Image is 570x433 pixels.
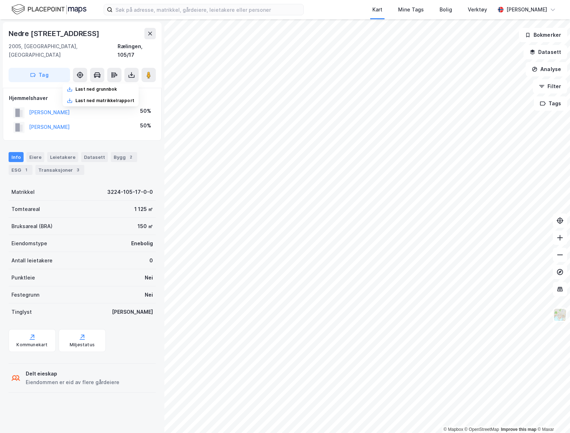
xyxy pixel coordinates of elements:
div: 150 ㎡ [138,222,153,231]
div: Verktøy [468,5,487,14]
img: Z [553,308,567,322]
div: Nedre [STREET_ADDRESS] [9,28,101,39]
div: Nei [145,273,153,282]
div: Hjemmelshaver [9,94,155,102]
img: logo.f888ab2527a4732fd821a326f86c7f29.svg [11,3,86,16]
div: Kommunekart [16,342,48,348]
div: 0 [149,256,153,265]
div: [PERSON_NAME] [112,308,153,316]
div: Festegrunn [11,291,39,299]
div: 2 [127,153,134,161]
div: Bygg [111,152,137,162]
div: Transaksjoner [35,165,84,175]
div: 2005, [GEOGRAPHIC_DATA], [GEOGRAPHIC_DATA] [9,42,118,59]
div: 3224-105-17-0-0 [107,188,153,196]
a: Improve this map [501,427,536,432]
div: Tomteareal [11,205,40,213]
button: Tag [9,68,70,82]
div: Rælingen, 105/17 [118,42,156,59]
div: [PERSON_NAME] [506,5,547,14]
div: Nei [145,291,153,299]
div: Eiendommen er eid av flere gårdeiere [26,378,119,387]
button: Datasett [524,45,567,59]
div: Miljøstatus [70,342,95,348]
div: Info [9,152,24,162]
div: 50% [140,107,151,115]
button: Tags [534,96,567,111]
div: ESG [9,165,33,175]
button: Filter [533,79,567,94]
iframe: Chat Widget [534,399,570,433]
div: Tinglyst [11,308,32,316]
div: Eiere [26,152,44,162]
div: Leietakere [47,152,78,162]
div: Bolig [440,5,452,14]
a: Mapbox [443,427,463,432]
div: Matrikkel [11,188,35,196]
div: Delt eieskap [26,369,119,378]
div: Antall leietakere [11,256,53,265]
div: Last ned grunnbok [75,86,117,92]
div: Enebolig [131,239,153,248]
div: Bruksareal (BRA) [11,222,53,231]
div: 1 [23,166,30,173]
div: Datasett [81,152,108,162]
div: Mine Tags [398,5,424,14]
div: Last ned matrikkelrapport [75,98,134,104]
div: 1 125 ㎡ [134,205,153,213]
button: Analyse [526,62,567,76]
div: 3 [74,166,81,173]
div: Punktleie [11,273,35,282]
div: Kart [372,5,382,14]
a: OpenStreetMap [465,427,499,432]
button: Bokmerker [519,28,567,42]
div: Eiendomstype [11,239,47,248]
div: 50% [140,121,151,130]
input: Søk på adresse, matrikkel, gårdeiere, leietakere eller personer [113,4,303,15]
